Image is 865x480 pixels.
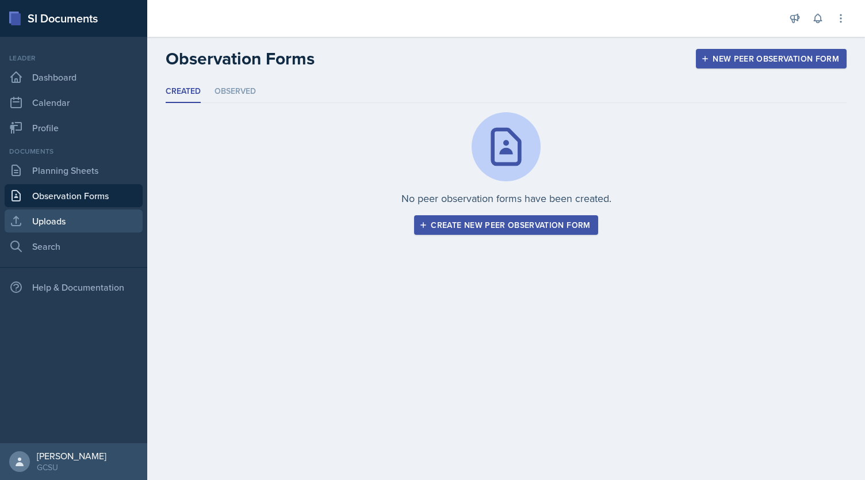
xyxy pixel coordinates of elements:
[5,276,143,299] div: Help & Documentation
[414,215,598,235] button: Create new peer observation form
[5,66,143,89] a: Dashboard
[5,91,143,114] a: Calendar
[696,49,847,68] button: New Peer Observation Form
[5,184,143,207] a: Observation Forms
[37,450,106,462] div: [PERSON_NAME]
[5,159,143,182] a: Planning Sheets
[422,220,590,230] div: Create new peer observation form
[5,235,143,258] a: Search
[5,53,143,63] div: Leader
[166,81,201,103] li: Created
[5,146,143,157] div: Documents
[5,116,143,139] a: Profile
[37,462,106,473] div: GCSU
[703,54,839,63] div: New Peer Observation Form
[5,209,143,233] a: Uploads
[215,81,256,103] li: Observed
[166,48,315,69] h2: Observation Forms
[401,191,611,206] p: No peer observation forms have been created.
